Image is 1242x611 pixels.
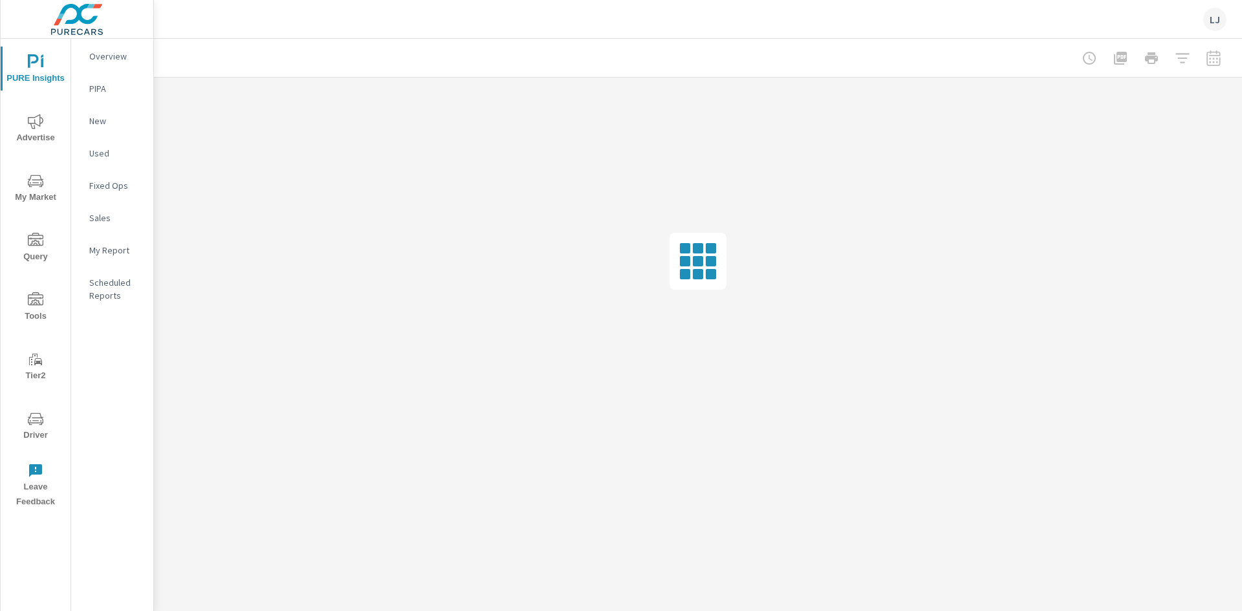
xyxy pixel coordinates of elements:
[5,54,67,86] span: PURE Insights
[89,276,143,302] p: Scheduled Reports
[71,111,153,131] div: New
[5,352,67,383] span: Tier2
[5,411,67,443] span: Driver
[71,208,153,228] div: Sales
[89,114,143,127] p: New
[89,147,143,160] p: Used
[71,144,153,163] div: Used
[5,114,67,145] span: Advertise
[71,176,153,195] div: Fixed Ops
[89,211,143,224] p: Sales
[5,292,67,324] span: Tools
[89,179,143,192] p: Fixed Ops
[71,47,153,66] div: Overview
[71,273,153,305] div: Scheduled Reports
[5,173,67,205] span: My Market
[1,39,71,515] div: nav menu
[89,244,143,257] p: My Report
[1203,8,1226,31] div: LJ
[89,50,143,63] p: Overview
[71,241,153,260] div: My Report
[5,233,67,264] span: Query
[5,463,67,509] span: Leave Feedback
[71,79,153,98] div: PIPA
[89,82,143,95] p: PIPA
